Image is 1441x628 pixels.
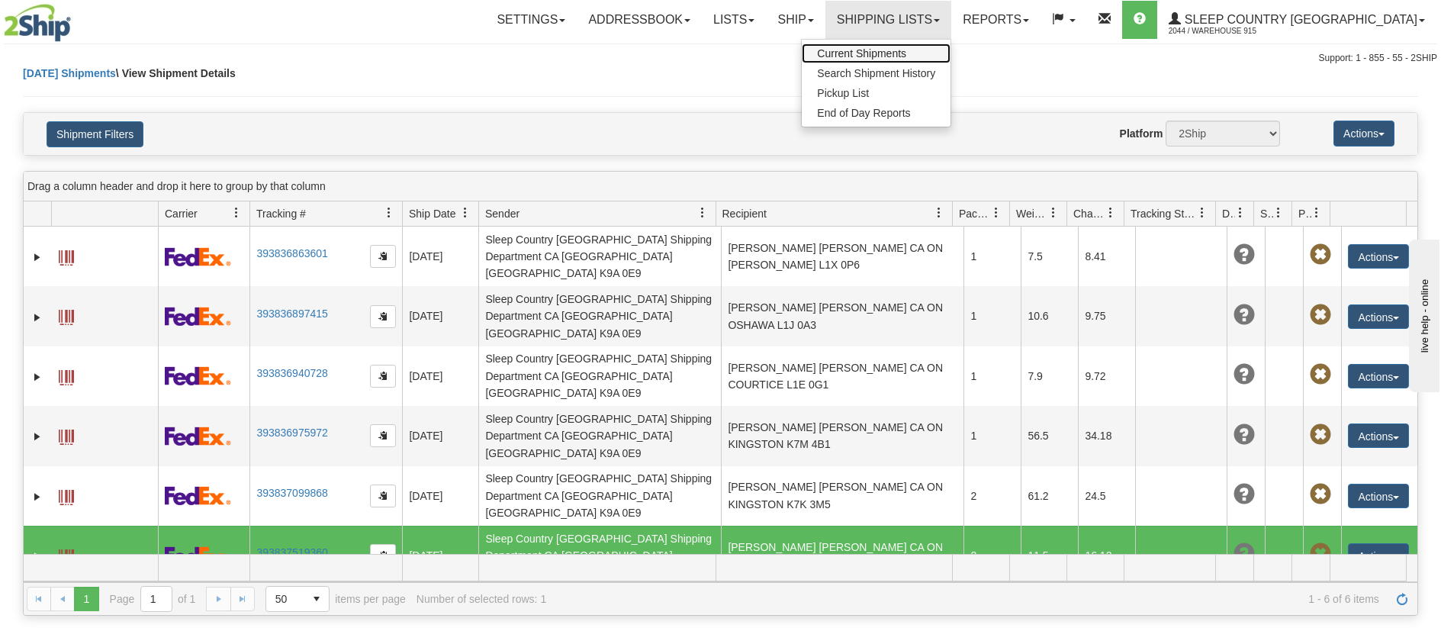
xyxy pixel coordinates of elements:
td: 16.12 [1078,526,1135,585]
span: Ship Date [409,206,455,221]
td: [PERSON_NAME] [PERSON_NAME] CA ON BOWMANVILLE L1C 0T3 [721,526,963,585]
button: Actions [1348,423,1409,448]
span: items per page [265,586,406,612]
span: Pickup Not Assigned [1310,484,1331,505]
img: logo2044.jpg [4,4,71,42]
span: 1 - 6 of 6 items [557,593,1379,605]
div: grid grouping header [24,172,1417,201]
a: Label [59,363,74,388]
td: Sleep Country [GEOGRAPHIC_DATA] Shipping Department CA [GEOGRAPHIC_DATA] [GEOGRAPHIC_DATA] K9A 0E9 [478,406,721,465]
span: Recipient [722,206,767,221]
span: Unknown [1234,484,1255,505]
input: Page 1 [141,587,172,611]
a: Tracking Status filter column settings [1189,200,1215,226]
a: [DATE] Shipments [23,67,116,79]
span: Pickup Not Assigned [1310,244,1331,266]
span: Charge [1073,206,1105,221]
a: Label [59,423,74,447]
span: Carrier [165,206,198,221]
button: Copy to clipboard [370,485,396,507]
span: 50 [275,591,295,607]
a: Refresh [1390,587,1414,611]
button: Copy to clipboard [370,365,396,388]
button: Copy to clipboard [370,544,396,567]
td: 9.72 [1078,346,1135,406]
a: Weight filter column settings [1041,200,1066,226]
td: Sleep Country [GEOGRAPHIC_DATA] Shipping Department CA [GEOGRAPHIC_DATA] [GEOGRAPHIC_DATA] K9A 0E9 [478,346,721,406]
a: Shipment Issues filter column settings [1266,200,1291,226]
a: Delivery Status filter column settings [1227,200,1253,226]
span: Current Shipments [817,47,906,60]
a: Sleep Country [GEOGRAPHIC_DATA] 2044 / Warehouse 915 [1157,1,1436,39]
a: Sender filter column settings [690,200,716,226]
td: [DATE] [402,227,478,286]
img: 2 - FedEx Express® [165,247,231,266]
a: Expand [30,549,45,564]
span: 2044 / Warehouse 915 [1169,24,1283,39]
span: Delivery Status [1222,206,1235,221]
button: Actions [1348,543,1409,568]
a: Search Shipment History [802,63,950,83]
a: End of Day Reports [802,103,950,123]
button: Actions [1348,484,1409,508]
a: Label [59,543,74,567]
a: Tracking # filter column settings [376,200,402,226]
button: Copy to clipboard [370,424,396,447]
td: 56.5 [1021,406,1078,465]
td: 2 [963,526,1021,585]
div: Number of selected rows: 1 [417,593,546,605]
span: Sender [485,206,519,221]
span: Unknown [1234,304,1255,326]
td: 7.9 [1021,346,1078,406]
div: Support: 1 - 855 - 55 - 2SHIP [4,52,1437,65]
a: Expand [30,310,45,325]
a: Reports [951,1,1041,39]
td: 7.5 [1021,227,1078,286]
iframe: chat widget [1406,236,1439,391]
span: Tracking # [256,206,306,221]
a: Expand [30,429,45,444]
span: Search Shipment History [817,67,935,79]
span: Unknown [1234,543,1255,565]
a: Label [59,303,74,327]
a: Addressbook [577,1,702,39]
a: Current Shipments [802,43,950,63]
a: Expand [30,369,45,385]
label: Platform [1120,126,1163,141]
td: Sleep Country [GEOGRAPHIC_DATA] Shipping Department CA [GEOGRAPHIC_DATA] [GEOGRAPHIC_DATA] K9A 0E9 [478,526,721,585]
a: Ship Date filter column settings [452,200,478,226]
td: 1 [963,286,1021,346]
span: Page of 1 [110,586,196,612]
span: select [304,587,329,611]
button: Shipment Filters [47,121,143,147]
td: 1 [963,406,1021,465]
span: Pickup Not Assigned [1310,364,1331,385]
a: Lists [702,1,766,39]
span: Pickup Status [1298,206,1311,221]
a: 393836897415 [256,308,327,320]
td: [DATE] [402,406,478,465]
td: [DATE] [402,526,478,585]
span: Pickup Not Assigned [1310,543,1331,565]
a: 393836863601 [256,247,327,259]
span: Pickup List [817,87,869,99]
td: 11.5 [1021,526,1078,585]
a: Shipping lists [825,1,951,39]
td: 34.18 [1078,406,1135,465]
td: [DATE] [402,346,478,406]
td: 1 [963,227,1021,286]
td: 9.75 [1078,286,1135,346]
span: Sleep Country [GEOGRAPHIC_DATA] [1181,13,1417,26]
span: Page 1 [74,587,98,611]
img: 2 - FedEx Express® [165,366,231,385]
td: Sleep Country [GEOGRAPHIC_DATA] Shipping Department CA [GEOGRAPHIC_DATA] [GEOGRAPHIC_DATA] K9A 0E9 [478,286,721,346]
td: 10.6 [1021,286,1078,346]
button: Actions [1348,244,1409,269]
a: Label [59,243,74,268]
td: [PERSON_NAME] [PERSON_NAME] CA ON OSHAWA L1J 0A3 [721,286,963,346]
td: Sleep Country [GEOGRAPHIC_DATA] Shipping Department CA [GEOGRAPHIC_DATA] [GEOGRAPHIC_DATA] K9A 0E9 [478,466,721,526]
span: Pickup Not Assigned [1310,424,1331,446]
span: Shipment Issues [1260,206,1273,221]
button: Actions [1348,304,1409,329]
a: Pickup List [802,83,950,103]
